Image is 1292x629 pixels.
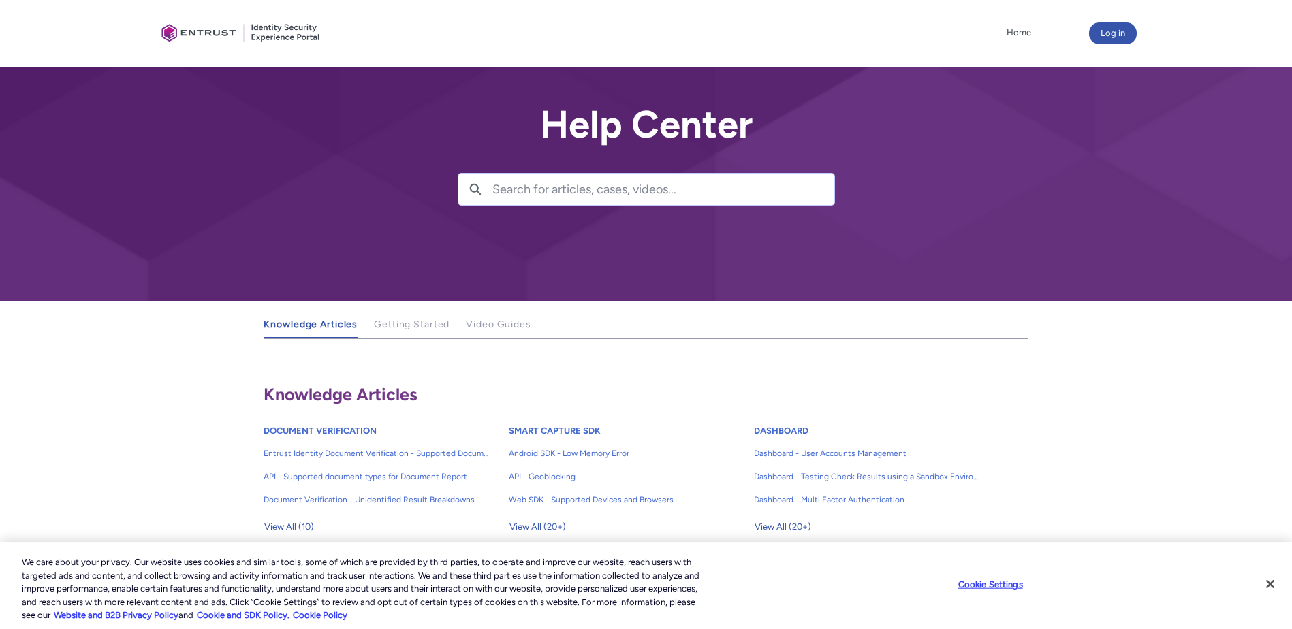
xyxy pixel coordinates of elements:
span: Document Verification - Unidentified Result Breakdowns [264,494,490,506]
div: We care about your privacy. Our website uses cookies and similar tools, some of which are provide... [22,555,710,622]
button: Search [458,174,492,205]
span: Knowledge Articles [264,319,358,330]
a: Knowledge Articles [264,312,358,338]
h2: Help Center [458,103,835,146]
span: View All (20+) [755,517,811,537]
span: Android SDK - Low Memory Error [509,447,735,459]
a: DASHBOARD [754,425,808,436]
a: Dashboard - User Accounts Management [754,442,980,465]
span: View All (20+) [509,517,566,537]
button: Close [1255,569,1285,599]
a: SMART CAPTURE SDK [509,425,601,436]
button: View All (20+) [754,516,812,538]
span: Video Guides [466,319,531,330]
span: Dashboard - User Accounts Management [754,447,980,459]
button: Cookie Settings [948,571,1033,598]
a: Getting Started [374,312,450,338]
span: API - Supported document types for Document Report [264,470,490,483]
a: Dashboard - Multi Factor Authentication [754,488,980,511]
span: View All (10) [264,517,314,537]
span: Entrust Identity Document Verification - Supported Document type and size [264,447,490,459]
span: Dashboard - Testing Check Results using a Sandbox Environment [754,470,980,483]
a: API - Geoblocking [509,465,735,488]
span: Web SDK - Supported Devices and Browsers [509,494,735,506]
a: Web SDK - Supported Devices and Browsers [509,488,735,511]
span: Knowledge Articles [264,384,417,404]
a: Android SDK - Low Memory Error [509,442,735,465]
span: Dashboard - Multi Factor Authentication [754,494,980,506]
button: View All (10) [264,516,315,538]
a: Video Guides [466,312,531,338]
a: Cookie Policy [293,610,347,620]
a: Cookie and SDK Policy. [197,610,289,620]
button: View All (20+) [509,516,567,538]
a: Home [1003,22,1035,43]
button: Log in [1089,22,1137,44]
a: More information about our cookie policy., opens in a new tab [54,610,178,620]
input: Search for articles, cases, videos... [492,174,834,205]
a: Entrust Identity Document Verification - Supported Document type and size [264,442,490,465]
span: Getting Started [374,319,450,330]
a: Dashboard - Testing Check Results using a Sandbox Environment [754,465,980,488]
span: API - Geoblocking [509,470,735,483]
a: DOCUMENT VERIFICATION [264,425,377,436]
a: Document Verification - Unidentified Result Breakdowns [264,488,490,511]
a: API - Supported document types for Document Report [264,465,490,488]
